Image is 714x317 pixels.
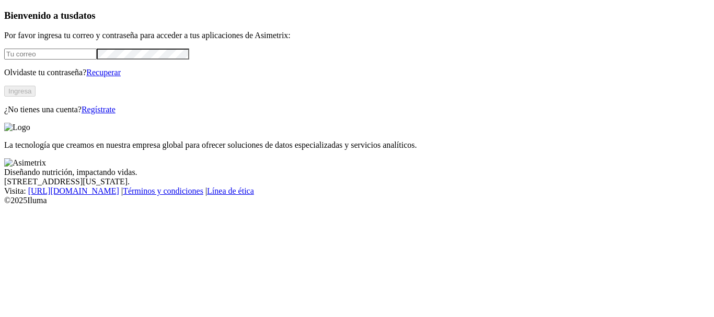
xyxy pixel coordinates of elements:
input: Tu correo [4,49,97,60]
a: Recuperar [86,68,121,77]
p: Por favor ingresa tu correo y contraseña para acceder a tus aplicaciones de Asimetrix: [4,31,710,40]
div: Diseñando nutrición, impactando vidas. [4,168,710,177]
img: Asimetrix [4,158,46,168]
a: Regístrate [82,105,116,114]
p: ¿No tienes una cuenta? [4,105,710,114]
a: [URL][DOMAIN_NAME] [28,186,119,195]
p: La tecnología que creamos en nuestra empresa global para ofrecer soluciones de datos especializad... [4,140,710,150]
a: Línea de ética [207,186,254,195]
a: Términos y condiciones [123,186,203,195]
div: [STREET_ADDRESS][US_STATE]. [4,177,710,186]
button: Ingresa [4,86,36,97]
p: Olvidaste tu contraseña? [4,68,710,77]
span: datos [73,10,96,21]
img: Logo [4,123,30,132]
h3: Bienvenido a tus [4,10,710,21]
div: © 2025 Iluma [4,196,710,205]
div: Visita : | | [4,186,710,196]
